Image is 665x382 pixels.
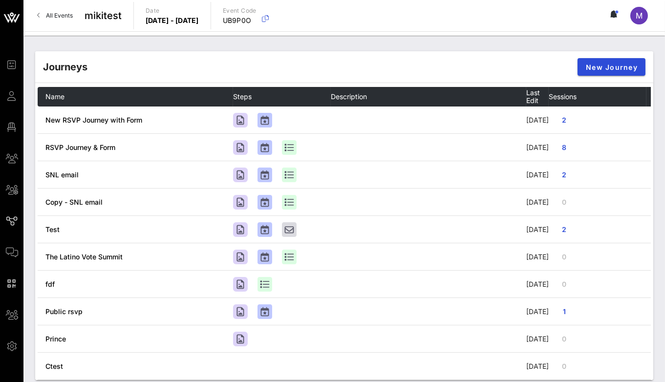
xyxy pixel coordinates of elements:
button: 2 [549,221,580,238]
a: Ctest [45,362,63,370]
span: [DATE] [526,170,549,179]
span: [DATE] [526,362,549,370]
span: mikitest [85,8,122,23]
span: 2 [557,225,572,233]
a: RSVP Journey & Form [45,143,115,151]
span: Steps [233,92,252,101]
span: Description [331,92,367,101]
button: 8 [549,139,580,156]
button: 2 [549,111,580,129]
span: 2 [557,170,572,179]
span: [DATE] [526,253,549,261]
a: The Latino Vote Summit [45,253,123,261]
a: Copy - SNL email [45,198,103,206]
a: Prince [45,335,66,343]
span: [DATE] [526,198,549,206]
span: [DATE] [526,143,549,151]
a: Public rsvp [45,307,83,316]
p: [DATE] - [DATE] [146,16,199,25]
span: Name [45,92,64,101]
span: Last Edit [526,88,540,105]
th: Description: Not sorted. Activate to sort ascending. [331,87,526,106]
a: fdf [45,280,55,288]
span: 2 [557,116,572,124]
button: 2 [549,166,580,184]
button: 1 [549,303,580,320]
a: All Events [31,8,79,23]
p: UB9P0O [223,16,257,25]
a: SNL email [45,170,79,179]
span: [DATE] [526,307,549,316]
span: [DATE] [526,335,549,343]
p: Date [146,6,199,16]
th: Sessions: Not sorted. Activate to sort ascending. [549,87,646,106]
span: New Journey [585,63,638,71]
span: 8 [557,143,572,151]
a: New RSVP Journey with Form [45,116,142,124]
span: [DATE] [526,280,549,288]
span: [DATE] [526,225,549,233]
span: M [636,11,643,21]
th: Steps [233,87,331,106]
a: Test [45,225,60,233]
span: All Events [46,12,73,19]
button: New Journey [578,58,645,76]
div: Journeys [43,60,87,74]
th: Last Edit: Not sorted. Activate to sort ascending. [526,87,549,106]
span: 1 [557,307,572,316]
p: Event Code [223,6,257,16]
div: M [630,7,648,24]
th: Name: Not sorted. Activate to sort ascending. [38,87,233,106]
span: [DATE] [526,116,549,124]
span: Sessions [549,92,577,101]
